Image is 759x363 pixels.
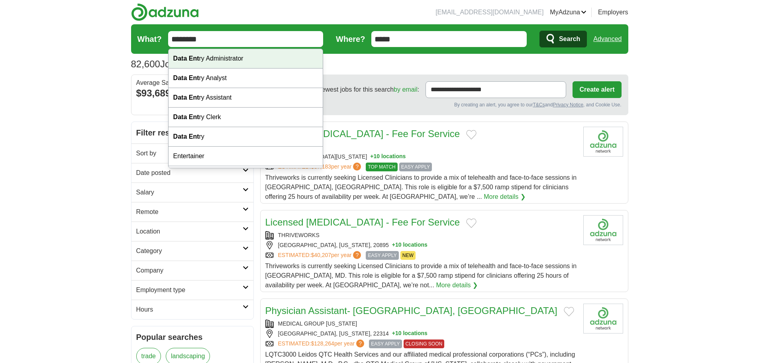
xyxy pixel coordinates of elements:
strong: Data Ent [173,94,199,101]
div: ry Clerk [169,108,323,127]
button: Create alert [573,81,621,98]
a: by email [394,86,418,93]
a: Category [131,241,253,261]
a: Employers [598,8,628,17]
button: Search [539,31,587,47]
span: $128,264 [311,340,334,347]
div: Average Salary [136,80,249,86]
strong: Data Ent [173,133,199,140]
h2: Hours [136,305,243,314]
a: Licensed [MEDICAL_DATA] - Fee For Service [265,217,460,228]
a: MyAdzuna [550,8,586,17]
div: $93,689 [136,86,249,100]
button: Add to favorite jobs [466,218,477,228]
span: 82,600 [131,57,160,71]
span: Thriveworks is currently seeking Licensed Clinicians to provide a mix of telehealth and face-to-f... [265,263,577,288]
h2: Remote [136,207,243,217]
a: Company [131,261,253,280]
div: ry Administrator [169,49,323,69]
div: ry Analyst [169,69,323,88]
span: EASY APPLY [399,163,432,171]
strong: Data Ent [173,114,199,120]
a: More details ❯ [436,281,478,290]
a: ESTIMATED:$128,264per year? [278,339,366,348]
span: TOP MATCH [366,163,397,171]
img: Adzuna logo [131,3,199,21]
div: THRIVEWORKS [265,231,577,239]
div: [GEOGRAPHIC_DATA][US_STATE] [265,153,577,161]
span: NEW [400,251,416,260]
a: Physician Assistant- [GEOGRAPHIC_DATA], [GEOGRAPHIC_DATA] [265,305,557,316]
h2: Location [136,227,243,236]
img: Company logo [583,215,623,245]
strong: Data Ent [173,75,199,81]
button: +10 locations [392,330,428,338]
div: ry Assistant [169,88,323,108]
a: Advanced [593,31,622,47]
span: + [392,241,395,249]
a: Salary [131,182,253,202]
button: +10 locations [392,241,428,249]
div: [GEOGRAPHIC_DATA], [US_STATE], 20895 [265,241,577,249]
span: Thriveworks is currently seeking Licensed Clinicians to provide a mix of telehealth and face-to-f... [265,174,577,200]
div: Entertainer [169,147,323,166]
a: Licensed [MEDICAL_DATA] - Fee For Service [265,128,460,139]
div: By creating an alert, you agree to our and , and Cookie Use. [267,101,622,108]
h2: Date posted [136,168,243,178]
div: MEDICAL GROUP [US_STATE] [265,320,577,328]
h2: Popular searches [136,331,249,343]
h2: Salary [136,188,243,197]
a: Hours [131,300,253,319]
span: + [370,153,373,161]
h2: Sort by [136,149,243,158]
h2: Company [136,266,243,275]
a: ESTIMATED:$40,207per year? [278,251,363,260]
button: Add to favorite jobs [564,307,574,316]
div: ry [169,127,323,147]
span: Receive the newest jobs for this search : [283,85,419,94]
div: [GEOGRAPHIC_DATA], [US_STATE], 22314 [265,330,577,338]
span: EASY APPLY [366,251,398,260]
h1: Jobs in 20010 [131,59,220,69]
span: Search [559,31,580,47]
button: Add to favorite jobs [466,130,477,139]
div: THRIVEWORKS [265,143,577,151]
a: More details ❯ [484,192,526,202]
a: Remote [131,202,253,222]
button: +10 locations [370,153,406,161]
span: ? [353,163,361,171]
h2: Filter results [131,122,253,143]
a: Date posted [131,163,253,182]
strong: Data Ent [173,55,199,62]
h2: Employment type [136,285,243,295]
span: ? [353,251,361,259]
a: Privacy Notice [553,102,583,108]
span: ? [356,339,364,347]
a: T&Cs [533,102,545,108]
label: What? [137,33,162,45]
span: + [392,330,395,338]
li: [EMAIL_ADDRESS][DOMAIN_NAME] [435,8,543,17]
img: Company logo [583,127,623,157]
span: CLOSING SOON [404,339,445,348]
span: EASY APPLY [369,339,402,348]
a: Location [131,222,253,241]
a: Employment type [131,280,253,300]
label: Where? [336,33,365,45]
div: Entertainment [169,166,323,186]
span: $40,207 [311,252,331,258]
a: Sort by [131,143,253,163]
img: Company logo [583,304,623,334]
h2: Category [136,246,243,256]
